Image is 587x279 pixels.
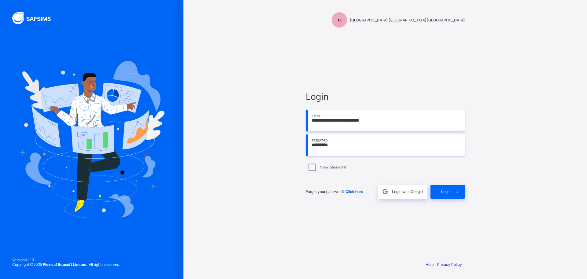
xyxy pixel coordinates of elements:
span: [GEOGRAPHIC_DATA] [GEOGRAPHIC_DATA] [GEOGRAPHIC_DATA] [350,18,465,22]
label: View password [320,165,346,169]
a: Click here [345,189,363,194]
span: Login with Google [392,189,423,194]
span: Login [441,189,451,194]
span: TL [337,18,342,22]
a: Help [426,262,434,267]
strong: Flexisaf Edusoft Limited. [43,262,88,267]
a: Privacy Policy [437,262,462,267]
img: SAFSIMS Logo [12,12,58,24]
span: Forgot your password? [306,189,363,194]
span: Version 0.1.19 [12,258,120,262]
img: google.396cfc9801f0270233282035f929180a.svg [382,188,389,195]
span: Copyright © 2025 All rights reserved. [12,262,120,267]
img: Hero Image [19,61,164,218]
span: Login [306,91,465,102]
